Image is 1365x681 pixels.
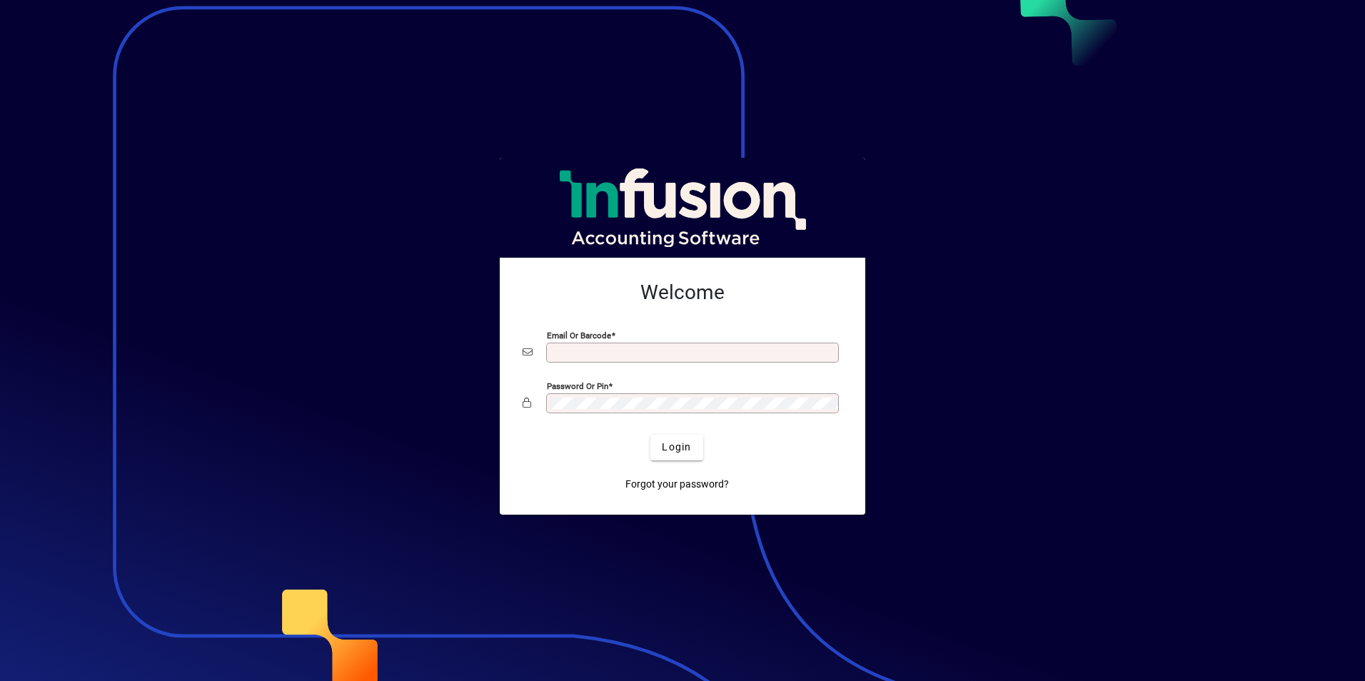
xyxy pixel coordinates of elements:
mat-label: Password or Pin [547,380,608,390]
button: Login [650,435,702,460]
span: Login [662,440,691,455]
a: Forgot your password? [620,472,735,498]
span: Forgot your password? [625,477,729,492]
h2: Welcome [523,281,842,305]
mat-label: Email or Barcode [547,330,611,340]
